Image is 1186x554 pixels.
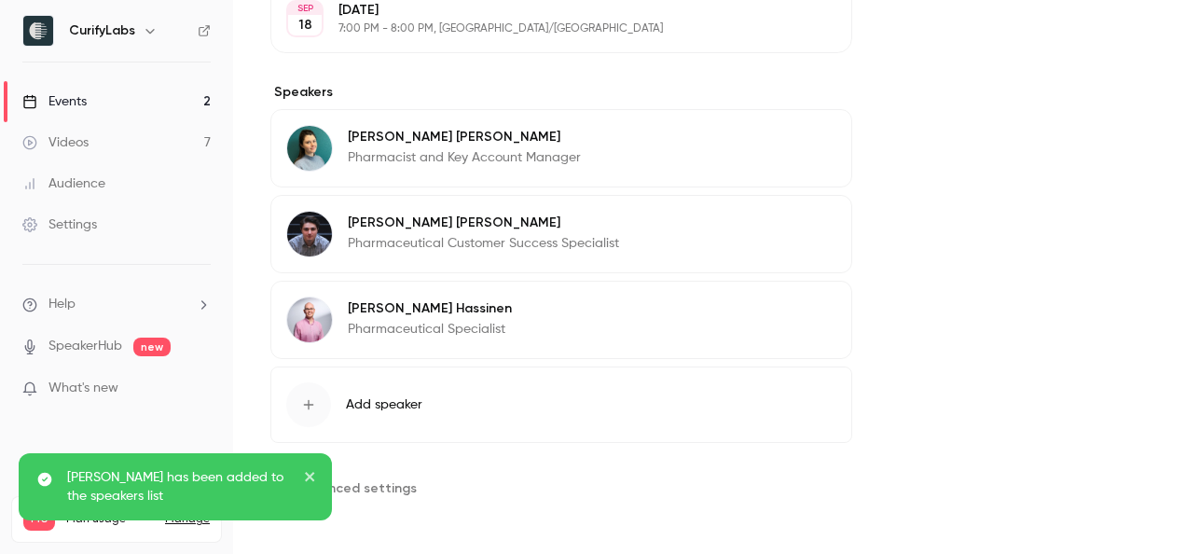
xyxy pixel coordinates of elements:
p: [DATE] [338,1,753,20]
li: help-dropdown-opener [22,295,211,314]
label: Speakers [270,83,852,102]
a: SpeakerHub [48,337,122,356]
iframe: Noticeable Trigger [188,381,211,397]
p: Pharmaceutical Customer Success Specialist [348,234,619,253]
p: [PERSON_NAME] Hassinen [348,299,512,318]
span: Add speaker [346,395,422,414]
button: Advanced settings [270,473,428,503]
div: Audience [22,174,105,193]
div: Alex Taylor[PERSON_NAME] [PERSON_NAME]Pharmaceutical Customer Success Specialist [270,195,852,273]
div: Niko Hassinen[PERSON_NAME] HassinenPharmaceutical Specialist [270,281,852,359]
span: Advanced settings [296,478,417,498]
p: 7:00 PM - 8:00 PM, [GEOGRAPHIC_DATA]/[GEOGRAPHIC_DATA] [338,21,753,36]
img: Alex Taylor [287,212,332,256]
p: [PERSON_NAME] [PERSON_NAME] [348,128,581,146]
button: Add speaker [270,367,852,443]
div: SEP [288,2,322,15]
span: Help [48,295,76,314]
img: Ludmila Hrižanovska [287,126,332,171]
section: Advanced settings [270,473,852,503]
img: Niko Hassinen [287,298,332,342]
div: Events [22,92,87,111]
p: Pharmacist and Key Account Manager [348,148,581,167]
span: new [133,338,171,356]
span: What's new [48,379,118,398]
div: Ludmila Hrižanovska[PERSON_NAME] [PERSON_NAME]Pharmacist and Key Account Manager [270,109,852,187]
p: [PERSON_NAME] [PERSON_NAME] [348,214,619,232]
img: CurifyLabs [23,16,53,46]
button: close [304,468,317,491]
div: Settings [22,215,97,234]
p: Pharmaceutical Specialist [348,320,512,339]
h6: CurifyLabs [69,21,135,40]
div: Videos [22,133,89,152]
p: 18 [298,16,312,35]
p: [PERSON_NAME] has been added to the speakers list [67,468,291,506]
